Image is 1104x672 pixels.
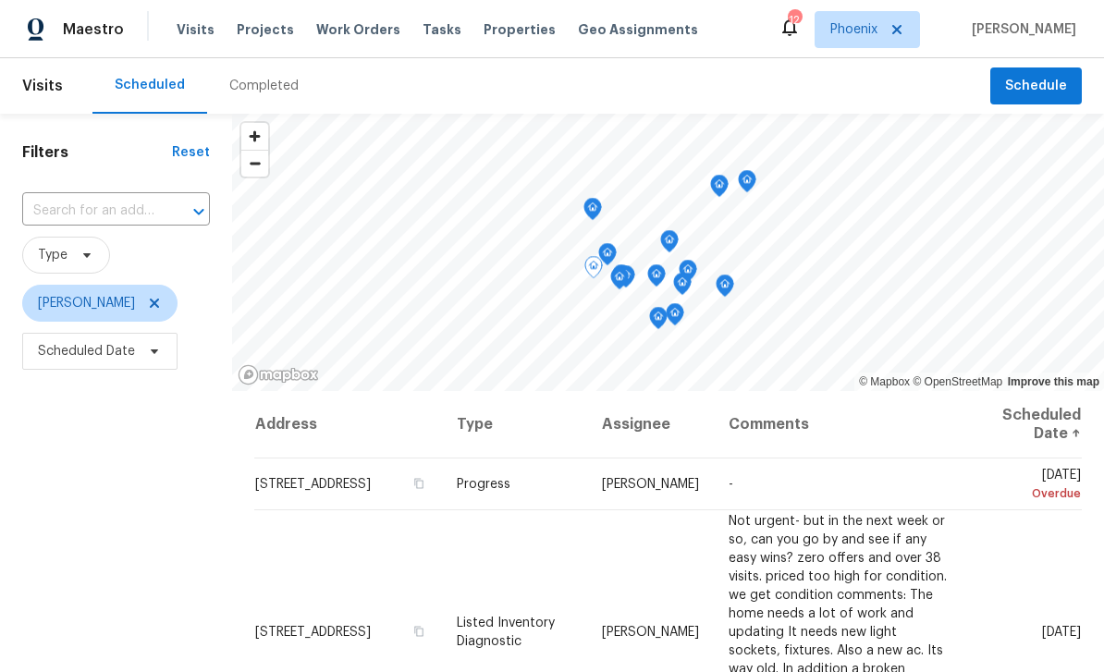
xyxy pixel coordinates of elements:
[598,243,617,272] div: Map marker
[587,391,714,458] th: Assignee
[484,20,556,39] span: Properties
[963,391,1082,458] th: Scheduled Date ↑
[584,256,603,285] div: Map marker
[316,20,400,39] span: Work Orders
[238,364,319,385] a: Mapbox homepage
[22,197,158,226] input: Search for an address...
[241,150,268,177] button: Zoom out
[1042,625,1081,638] span: [DATE]
[115,76,185,94] div: Scheduled
[602,625,699,638] span: [PERSON_NAME]
[660,230,679,259] div: Map marker
[38,246,67,264] span: Type
[22,143,172,162] h1: Filters
[830,20,877,39] span: Phoenix
[602,478,699,491] span: [PERSON_NAME]
[255,478,371,491] span: [STREET_ADDRESS]
[679,260,697,288] div: Map marker
[666,303,684,332] div: Map marker
[241,123,268,150] button: Zoom in
[241,151,268,177] span: Zoom out
[977,484,1081,503] div: Overdue
[990,67,1082,105] button: Schedule
[610,267,629,296] div: Map marker
[710,175,729,203] div: Map marker
[38,294,135,312] span: [PERSON_NAME]
[964,20,1076,39] span: [PERSON_NAME]
[229,77,299,95] div: Completed
[716,275,734,303] div: Map marker
[1005,75,1067,98] span: Schedule
[578,20,698,39] span: Geo Assignments
[647,264,666,293] div: Map marker
[411,622,427,639] button: Copy Address
[22,66,63,106] span: Visits
[254,391,442,458] th: Address
[423,23,461,36] span: Tasks
[859,375,910,388] a: Mapbox
[977,469,1081,503] span: [DATE]
[673,273,692,301] div: Map marker
[714,391,962,458] th: Comments
[457,478,510,491] span: Progress
[63,20,124,39] span: Maestro
[177,20,215,39] span: Visits
[617,265,635,294] div: Map marker
[583,198,602,226] div: Map marker
[738,170,756,199] div: Map marker
[729,478,733,491] span: -
[1008,375,1099,388] a: Improve this map
[38,342,135,360] span: Scheduled Date
[788,11,801,30] div: 12
[913,375,1002,388] a: OpenStreetMap
[186,199,212,225] button: Open
[649,307,668,336] div: Map marker
[612,264,631,293] div: Map marker
[411,475,427,492] button: Copy Address
[172,143,210,162] div: Reset
[255,625,371,638] span: [STREET_ADDRESS]
[442,391,587,458] th: Type
[237,20,294,39] span: Projects
[457,616,555,647] span: Listed Inventory Diagnostic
